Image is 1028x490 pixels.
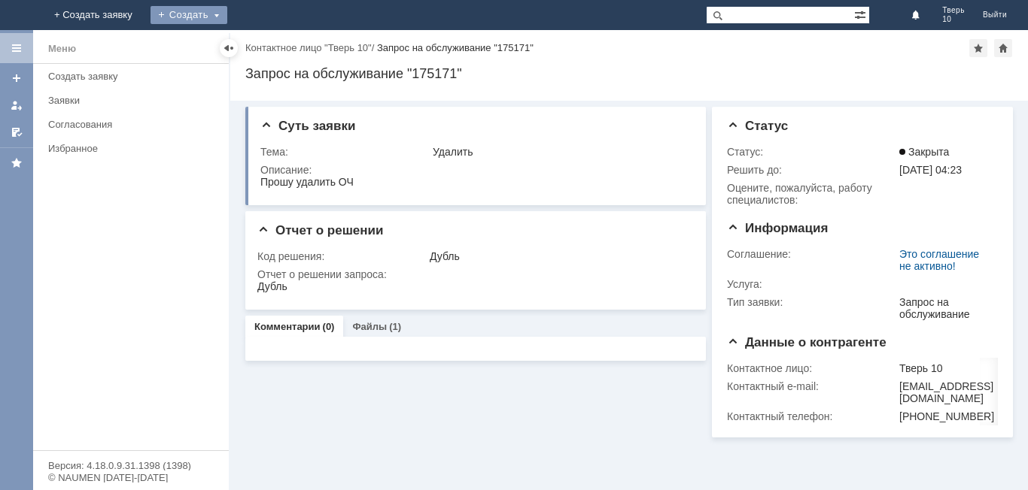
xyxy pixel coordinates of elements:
[48,40,76,58] div: Меню
[727,221,828,235] span: Информация
[5,120,29,144] a: Мои согласования
[260,164,689,176] div: Описание:
[727,119,788,133] span: Статус
[727,335,887,349] span: Данные о контрагенте
[42,89,226,112] a: Заявки
[48,473,214,482] div: © NAUMEN [DATE]-[DATE]
[48,71,220,82] div: Создать заявку
[899,146,949,158] span: Закрыта
[727,164,896,176] div: Решить до:
[352,321,387,332] a: Файлы
[430,250,686,262] div: Дубль
[257,268,689,280] div: Отчет о решении запроса:
[48,143,203,154] div: Избранное
[245,66,1013,81] div: Запрос на обслуживание "175171"
[42,113,226,136] a: Согласования
[42,65,226,88] a: Создать заявку
[433,146,686,158] div: Удалить
[899,248,979,272] a: Это соглашение не активно!
[727,182,896,206] div: Oцените, пожалуйста, работу специалистов:
[727,362,896,374] div: Контактное лицо:
[220,39,238,57] div: Скрыть меню
[854,7,869,21] span: Расширенный поиск
[260,146,430,158] div: Тема:
[48,95,220,106] div: Заявки
[48,119,220,130] div: Согласования
[727,278,896,290] div: Услуга:
[377,42,534,53] div: Запрос на обслуживание "175171"
[727,296,896,308] div: Тип заявки:
[969,39,987,57] div: Добавить в избранное
[899,410,994,422] div: [PHONE_NUMBER]
[727,146,896,158] div: Статус:
[151,6,227,24] div: Создать
[257,250,427,262] div: Код решения:
[257,223,383,237] span: Отчет о решении
[323,321,335,332] div: (0)
[942,6,965,15] span: Тверь
[5,93,29,117] a: Мои заявки
[942,15,965,24] span: 10
[899,380,994,404] div: [EMAIL_ADDRESS][DOMAIN_NAME]
[245,42,372,53] a: Контактное лицо "Тверь 10"
[899,296,992,320] div: Запрос на обслуживание
[254,321,321,332] a: Комментарии
[727,248,896,260] div: Соглашение:
[5,66,29,90] a: Создать заявку
[260,119,355,133] span: Суть заявки
[994,39,1012,57] div: Сделать домашней страницей
[899,164,962,176] span: [DATE] 04:23
[48,461,214,470] div: Версия: 4.18.0.9.31.1398 (1398)
[727,410,896,422] div: Контактный телефон:
[899,362,994,374] div: Тверь 10
[727,380,896,392] div: Контактный e-mail:
[389,321,401,332] div: (1)
[245,42,377,53] div: /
